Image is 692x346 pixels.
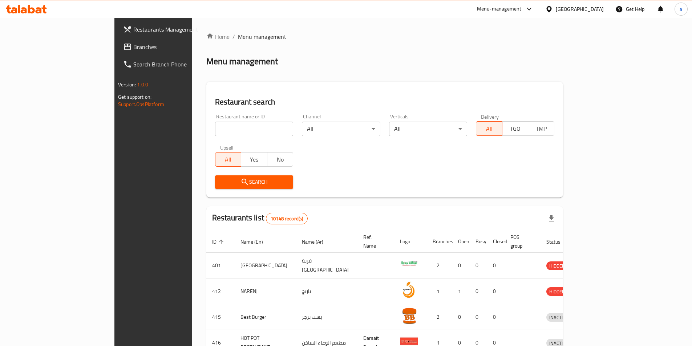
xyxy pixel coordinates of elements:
span: Yes [244,154,264,165]
td: NARENJ [235,278,296,304]
span: POS group [510,233,532,250]
span: Name (En) [240,237,272,246]
span: TMP [531,123,551,134]
span: 10148 record(s) [266,215,307,222]
th: Logo [394,231,427,253]
label: Delivery [481,114,499,119]
button: Search [215,175,294,189]
span: Version: [118,80,136,89]
div: Total records count [266,213,308,224]
button: All [476,121,502,136]
button: All [215,152,242,167]
div: [GEOGRAPHIC_DATA] [556,5,604,13]
button: No [267,152,294,167]
span: Name (Ar) [302,237,333,246]
td: 0 [487,278,505,304]
div: HIDDEN [546,261,568,270]
td: 1 [452,278,470,304]
th: Closed [487,231,505,253]
td: 2 [427,304,452,330]
td: 0 [452,304,470,330]
button: TMP [528,121,554,136]
span: 1.0.0 [137,80,148,89]
img: NARENJ [400,281,418,299]
span: All [218,154,239,165]
td: 0 [487,304,505,330]
span: ID [212,237,226,246]
div: Export file [543,210,560,227]
td: 1 [427,278,452,304]
button: Yes [241,152,267,167]
nav: breadcrumb [206,32,563,41]
img: Best Burger [400,306,418,325]
td: 0 [470,253,487,278]
span: Status [546,237,570,246]
li: / [232,32,235,41]
span: Search Branch Phone [133,60,224,69]
td: 0 [487,253,505,278]
td: نارنج [296,278,357,304]
td: 0 [470,304,487,330]
a: Branches [117,38,230,56]
span: All [479,123,499,134]
label: Upsell [220,145,234,150]
span: No [270,154,291,165]
span: Restaurants Management [133,25,224,34]
td: Best Burger [235,304,296,330]
span: a [680,5,682,13]
span: Branches [133,42,224,51]
div: HIDDEN [546,287,568,296]
img: Spicy Village [400,255,418,273]
th: Busy [470,231,487,253]
th: Branches [427,231,452,253]
input: Search for restaurant name or ID.. [215,122,294,136]
h2: Menu management [206,56,278,67]
span: HIDDEN [546,288,568,296]
td: 0 [470,278,487,304]
a: Support.OpsPlatform [118,99,164,109]
span: TGO [505,123,526,134]
div: All [302,122,380,136]
span: Get support on: [118,92,151,102]
button: TGO [502,121,529,136]
td: بست برجر [296,304,357,330]
a: Restaurants Management [117,21,230,38]
div: Menu-management [477,5,522,13]
span: Ref. Name [363,233,385,250]
span: HIDDEN [546,262,568,270]
div: All [389,122,468,136]
td: قرية [GEOGRAPHIC_DATA] [296,253,357,278]
span: INACTIVE [546,313,571,322]
th: Open [452,231,470,253]
h2: Restaurants list [212,212,308,224]
span: Search [221,178,288,187]
span: Menu management [238,32,286,41]
a: Search Branch Phone [117,56,230,73]
td: 2 [427,253,452,278]
td: 0 [452,253,470,278]
h2: Restaurant search [215,97,554,107]
td: [GEOGRAPHIC_DATA] [235,253,296,278]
